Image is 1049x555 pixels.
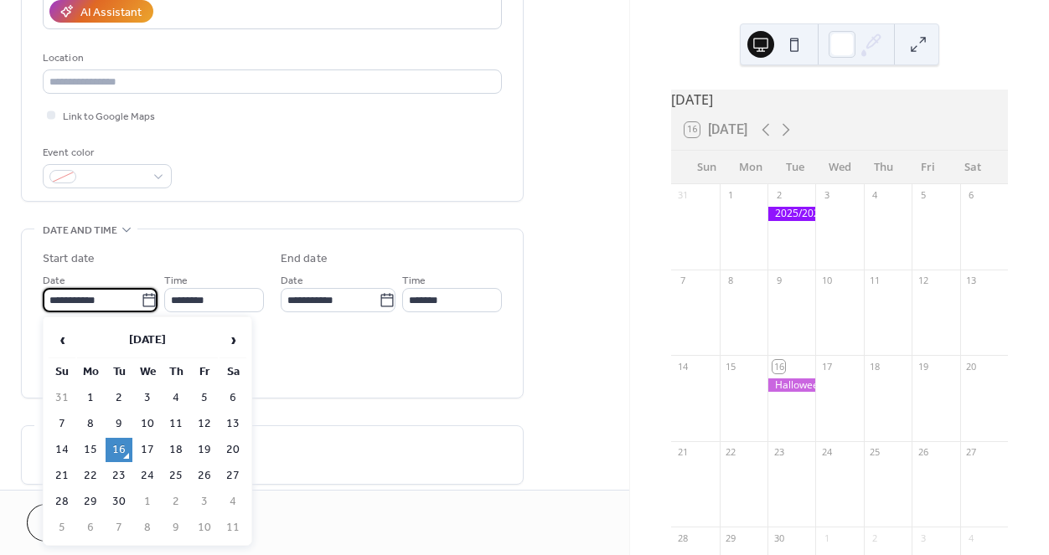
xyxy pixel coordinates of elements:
[725,446,737,459] div: 22
[163,360,189,384] th: Th
[220,386,246,410] td: 6
[869,189,881,202] div: 4
[725,360,737,373] div: 15
[820,532,833,544] div: 1
[43,250,95,268] div: Start date
[134,490,161,514] td: 1
[49,386,75,410] td: 31
[725,189,737,202] div: 1
[869,446,881,459] div: 25
[77,386,104,410] td: 1
[917,446,929,459] div: 26
[869,532,881,544] div: 2
[281,272,303,290] span: Date
[820,275,833,287] div: 10
[106,464,132,488] td: 23
[77,360,104,384] th: Mo
[49,490,75,514] td: 28
[134,360,161,384] th: We
[676,360,689,373] div: 14
[43,222,117,239] span: Date and time
[77,412,104,436] td: 8
[773,275,785,287] div: 9
[49,412,75,436] td: 7
[671,90,1008,110] div: [DATE]
[965,275,978,287] div: 13
[49,323,75,357] span: ‹
[106,360,132,384] th: Tu
[191,516,218,540] td: 10
[191,490,218,514] td: 3
[676,532,689,544] div: 28
[106,438,132,462] td: 16
[134,386,161,410] td: 3
[106,386,132,410] td: 2
[767,207,815,221] div: 2025/2026 Classes Begin
[820,360,833,373] div: 17
[163,438,189,462] td: 18
[220,360,246,384] th: Sa
[191,438,218,462] td: 19
[869,275,881,287] div: 11
[820,446,833,459] div: 24
[43,272,65,290] span: Date
[676,189,689,202] div: 31
[163,516,189,540] td: 9
[220,490,246,514] td: 4
[191,386,218,410] td: 5
[106,412,132,436] td: 9
[27,504,130,542] button: Cancel
[163,412,189,436] td: 11
[917,360,929,373] div: 19
[63,108,155,126] span: Link to Google Maps
[163,464,189,488] td: 25
[818,151,862,184] div: Wed
[163,386,189,410] td: 4
[220,323,245,357] span: ›
[965,360,978,373] div: 20
[220,412,246,436] td: 13
[729,151,773,184] div: Mon
[281,250,328,268] div: End date
[77,438,104,462] td: 15
[163,490,189,514] td: 2
[767,378,815,393] div: Halloween- STUDIO CLOSED
[965,446,978,459] div: 27
[773,189,785,202] div: 2
[49,438,75,462] td: 14
[134,438,161,462] td: 17
[773,360,785,373] div: 16
[676,446,689,459] div: 21
[862,151,907,184] div: Thu
[191,360,218,384] th: Fr
[965,532,978,544] div: 4
[773,446,785,459] div: 23
[965,189,978,202] div: 6
[77,490,104,514] td: 29
[725,275,737,287] div: 8
[80,4,142,22] div: AI Assistant
[869,360,881,373] div: 18
[77,322,218,358] th: [DATE]
[220,438,246,462] td: 20
[49,360,75,384] th: Su
[134,464,161,488] td: 24
[134,516,161,540] td: 8
[676,275,689,287] div: 7
[164,272,188,290] span: Time
[220,516,246,540] td: 11
[917,532,929,544] div: 3
[106,516,132,540] td: 7
[134,412,161,436] td: 10
[49,464,75,488] td: 21
[191,464,218,488] td: 26
[191,412,218,436] td: 12
[43,144,168,162] div: Event color
[685,151,729,184] div: Sun
[917,189,929,202] div: 5
[106,490,132,514] td: 30
[402,272,426,290] span: Time
[906,151,950,184] div: Fri
[77,516,104,540] td: 6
